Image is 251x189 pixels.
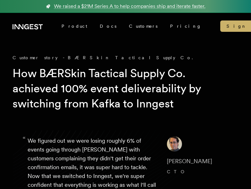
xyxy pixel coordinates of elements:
[93,20,123,32] a: Docs
[13,66,228,111] h1: How BÆRSkin Tactical Supply Co. achieved 100% event deliverability by switching from Kafka to Inn...
[54,3,206,10] span: We raised a $21M Series A to help companies ship and iterate faster.
[123,20,164,32] a: Customers
[55,20,93,32] div: Product
[167,136,182,152] img: Image of Gus Fune
[13,54,238,61] div: Customer story - BÆRSkin Tactical Supply Co.
[167,169,188,174] span: CTO
[164,20,208,32] a: Pricing
[23,138,26,141] span: “
[167,158,212,164] span: [PERSON_NAME]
